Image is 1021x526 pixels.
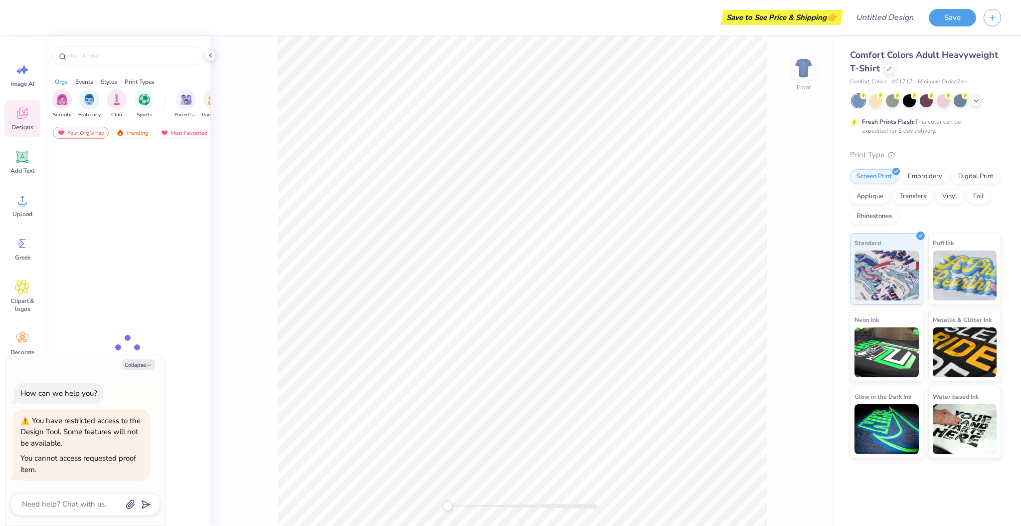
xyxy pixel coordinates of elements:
[850,209,898,224] div: Rhinestones
[797,83,811,92] div: Front
[952,169,1000,184] div: Digital Print
[20,388,97,398] div: How can we help you?
[11,123,33,131] span: Designs
[202,89,225,119] button: filter button
[55,77,68,86] div: Orgs
[180,94,192,105] img: Parent's Weekend Image
[107,89,127,119] div: filter for Club
[848,7,921,27] input: Untitled Design
[443,501,453,511] div: Accessibility label
[174,89,197,119] button: filter button
[854,404,919,454] img: Glow in the Dark Ink
[933,404,997,454] img: Water based Ink
[78,89,101,119] div: filter for Fraternity
[918,78,968,86] span: Minimum Order: 24 +
[174,111,197,119] span: Parent's Weekend
[53,127,109,139] div: Your Org's Fav
[125,77,155,86] div: Print Types
[116,129,124,136] img: trending.gif
[850,78,887,86] span: Comfort Colors
[862,118,915,126] strong: Fresh Prints Flash:
[850,49,998,74] span: Comfort Colors Adult Heavyweight T-Shirt
[10,167,34,175] span: Add Text
[794,58,814,78] img: Front
[933,314,992,325] span: Metallic & Glitter Ink
[6,297,39,313] span: Clipart & logos
[52,89,72,119] button: filter button
[78,111,101,119] span: Fraternity
[174,89,197,119] div: filter for Parent's Weekend
[850,149,1001,161] div: Print Type
[936,189,964,204] div: Vinyl
[901,169,949,184] div: Embroidery
[137,111,152,119] span: Sports
[10,348,34,356] span: Decorate
[107,89,127,119] button: filter button
[57,129,65,136] img: most_fav.gif
[202,89,225,119] div: filter for Game Day
[850,189,890,204] div: Applique
[12,210,32,218] span: Upload
[967,189,990,204] div: Foil
[208,94,219,105] img: Game Day Image
[156,127,212,139] div: Most Favorited
[933,238,954,248] span: Puff Ink
[111,94,122,105] img: Club Image
[933,251,997,300] img: Puff Ink
[20,416,141,448] div: You have restricted access to the Design Tool. Some features will not be available.
[134,89,154,119] div: filter for Sports
[933,327,997,377] img: Metallic & Glitter Ink
[854,391,911,402] span: Glow in the Dark Ink
[122,359,155,370] button: Collapse
[111,111,122,119] span: Club
[112,127,153,139] div: Trending
[20,453,136,475] div: You cannot access requested proof item.
[69,51,196,61] input: Try "Alpha"
[139,94,150,105] img: Sports Image
[202,111,225,119] span: Game Day
[862,117,985,135] div: This color can be expedited for 5 day delivery.
[11,80,34,88] span: Image AI
[850,169,898,184] div: Screen Print
[933,391,979,402] span: Water based Ink
[52,89,72,119] div: filter for Sorority
[892,78,913,86] span: # C1717
[75,77,93,86] div: Events
[56,94,68,105] img: Sorority Image
[929,9,976,26] button: Save
[134,89,154,119] button: filter button
[854,251,919,300] img: Standard
[854,238,881,248] span: Standard
[161,129,169,136] img: most_fav.gif
[15,254,30,262] span: Greek
[893,189,933,204] div: Transfers
[53,111,71,119] span: Sorority
[854,327,919,377] img: Neon Ink
[78,89,101,119] button: filter button
[854,314,879,325] span: Neon Ink
[101,77,117,86] div: Styles
[827,11,838,23] span: 👉
[84,94,95,105] img: Fraternity Image
[723,10,841,25] div: Save to See Price & Shipping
